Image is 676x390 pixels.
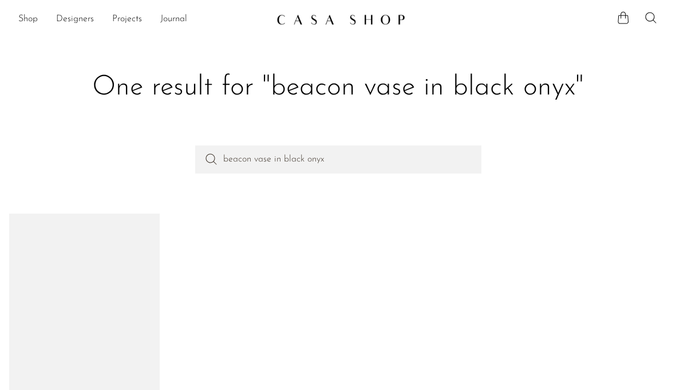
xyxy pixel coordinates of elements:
[18,10,267,29] nav: Desktop navigation
[18,10,267,29] ul: NEW HEADER MENU
[112,12,142,27] a: Projects
[160,12,187,27] a: Journal
[18,12,38,27] a: Shop
[195,145,481,173] input: Perform a search
[56,12,94,27] a: Designers
[18,70,658,105] h1: One result for "beacon vase in black onyx"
